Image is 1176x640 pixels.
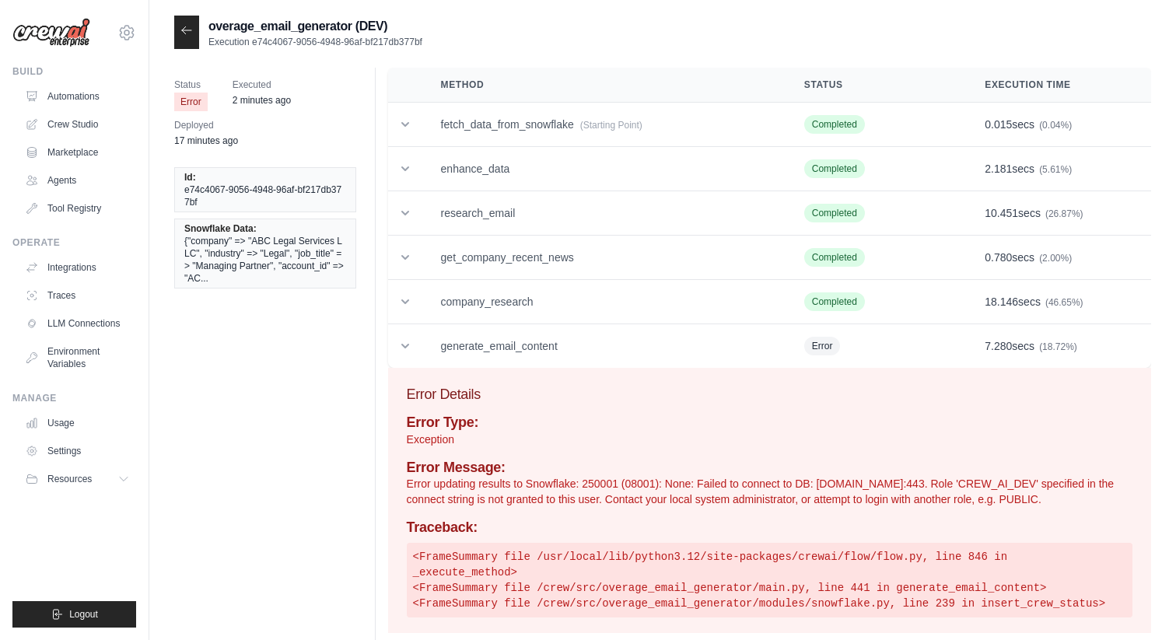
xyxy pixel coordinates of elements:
time: August 25, 2025 at 23:53 IST [174,135,238,146]
a: Environment Variables [19,339,136,376]
time: August 26, 2025 at 00:08 IST [233,95,291,106]
th: Status [786,68,967,103]
td: secs [966,147,1151,191]
a: Traces [19,283,136,308]
td: secs [966,280,1151,324]
span: (0.04%) [1039,120,1072,131]
span: Completed [804,115,865,134]
div: Manage [12,392,136,404]
span: 7.280 [985,340,1012,352]
h3: Error Details [407,383,1132,405]
p: Exception [407,432,1132,447]
span: Error [804,337,841,355]
span: (Starting Point) [580,120,642,131]
span: Status [174,77,208,93]
a: Settings [19,439,136,463]
h4: Error Message: [407,460,1132,477]
td: secs [966,191,1151,236]
span: Snowflake Data: [184,222,257,235]
span: Completed [804,248,865,267]
a: Integrations [19,255,136,280]
td: secs [966,103,1151,147]
div: Operate [12,236,136,249]
span: (46.65%) [1045,297,1083,308]
span: 0.015 [985,118,1012,131]
td: generate_email_content [422,324,786,369]
p: Execution e74c4067-9056-4948-96af-bf217db377bf [208,36,422,48]
a: Crew Studio [19,112,136,137]
h4: Traceback: [407,519,1132,537]
a: LLM Connections [19,311,136,336]
span: (18.72%) [1039,341,1077,352]
td: fetch_data_from_snowflake [422,103,786,147]
span: Error [174,93,208,111]
a: Marketplace [19,140,136,165]
span: Id: [184,171,196,184]
th: Method [422,68,786,103]
h2: overage_email_generator (DEV) [208,17,422,36]
span: Executed [233,77,291,93]
span: Logout [69,608,98,621]
td: get_company_recent_news [422,236,786,280]
span: (2.00%) [1039,253,1072,264]
span: 10.451 [985,207,1018,219]
a: Usage [19,411,136,435]
td: research_email [422,191,786,236]
td: enhance_data [422,147,786,191]
a: Agents [19,168,136,193]
span: Completed [804,204,865,222]
td: company_research [422,280,786,324]
td: secs [966,324,1151,369]
span: (26.87%) [1045,208,1083,219]
div: Build [12,65,136,78]
span: {"company" => "ABC Legal Services LLC", "industry" => "Legal", "job_title" => "Managing Partner",... [184,235,346,285]
span: 0.780 [985,251,1012,264]
pre: <FrameSummary file /usr/local/lib/python3.12/site-packages/crewai/flow/flow.py, line 846 in _exec... [407,543,1132,617]
span: (5.61%) [1039,164,1072,175]
h4: Error Type: [407,414,1132,432]
th: Execution Time [966,68,1151,103]
span: Resources [47,473,92,485]
span: Completed [804,159,865,178]
span: e74c4067-9056-4948-96af-bf217db377bf [184,184,346,208]
span: Deployed [174,117,238,133]
span: 2.181 [985,163,1012,175]
button: Logout [12,601,136,628]
span: Completed [804,292,865,311]
a: Tool Registry [19,196,136,221]
img: Logo [12,18,90,47]
button: Resources [19,467,136,491]
span: 18.146 [985,296,1018,308]
td: secs [966,236,1151,280]
a: Automations [19,84,136,109]
p: Error updating results to Snowflake: 250001 (08001): None: Failed to connect to DB: [DOMAIN_NAME]... [407,476,1132,507]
